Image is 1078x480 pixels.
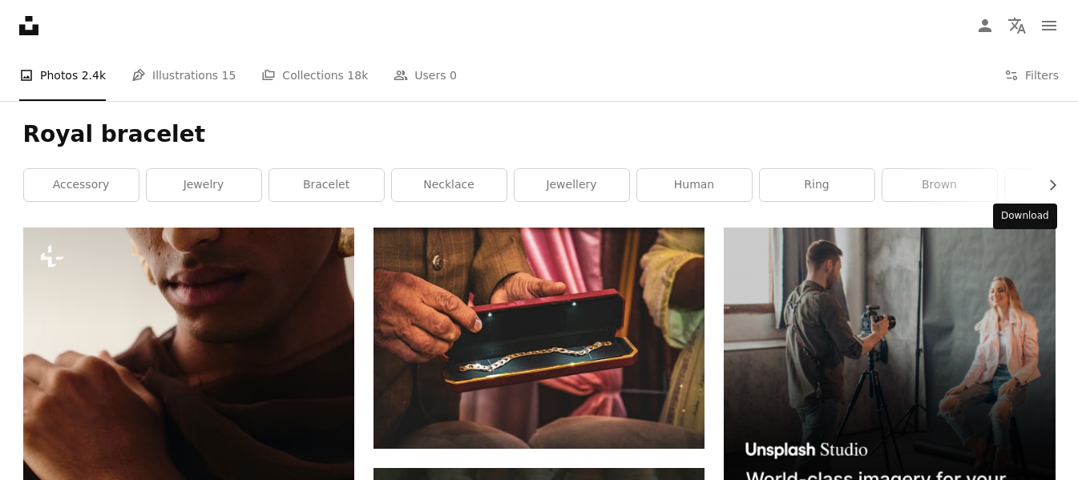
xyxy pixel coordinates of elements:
[131,50,236,101] a: Illustrations 15
[760,169,874,201] a: ring
[373,330,705,345] a: A man holding a box with a chain on it
[1001,10,1033,42] button: Language
[147,169,261,201] a: jewelry
[1033,10,1065,42] button: Menu
[882,169,997,201] a: brown
[222,67,236,84] span: 15
[637,169,752,201] a: human
[19,16,38,35] a: Home — Unsplash
[450,67,457,84] span: 0
[261,50,368,101] a: Collections 18k
[515,169,629,201] a: jewellery
[373,228,705,448] img: A man holding a box with a chain on it
[392,169,507,201] a: necklace
[23,120,1056,149] h1: Royal bracelet
[347,67,368,84] span: 18k
[269,169,384,201] a: bracelet
[1004,50,1059,101] button: Filters
[1038,169,1056,201] button: scroll list to the right
[394,50,457,101] a: Users 0
[993,204,1057,229] div: Download
[24,169,139,201] a: accessory
[969,10,1001,42] a: Log in / Sign up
